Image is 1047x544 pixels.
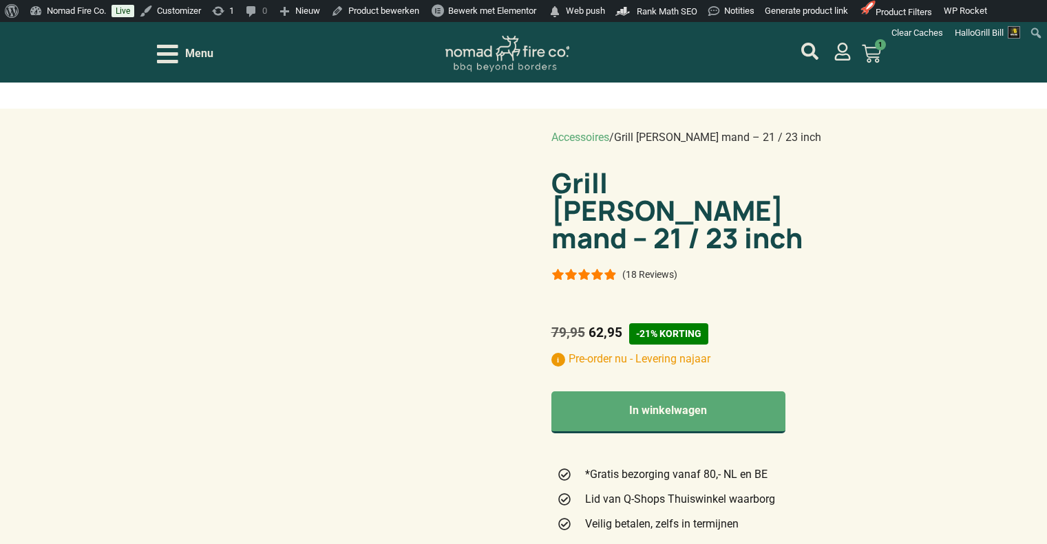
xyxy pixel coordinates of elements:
a: mijn account [801,43,818,60]
a: Veilig betalen, zelfs in termijnen [557,516,825,532]
div: Open/Close Menu [157,42,213,66]
a: mijn account [834,43,852,61]
a: *Gratis bezorging vanaf 80,- NL en BE [557,466,825,483]
span: -21% korting [629,323,708,345]
p: (18 Reviews) [622,269,677,280]
span: Grill [PERSON_NAME] mand – 21 / 23 inch [614,131,821,144]
nav: breadcrumbs [551,129,831,146]
span: Rank Math SEO [637,6,697,17]
span: *Gratis bezorging vanaf 80,- NL en BE [582,466,768,483]
span: / [609,131,614,144]
a: 1 [845,36,898,72]
p: Pre-order nu - Levering najaar [551,351,831,367]
img: Avatar of Grill Bill [1008,26,1020,39]
h1: Grill [PERSON_NAME] mand – 21 / 23 inch [551,169,831,252]
span: Grill Bill [975,28,1004,38]
a: Accessoires [551,131,609,144]
span:  [548,2,562,21]
a: Live [112,5,134,17]
a: Hallo [950,22,1026,44]
img: Nomad Logo [445,36,569,72]
span: Menu [185,45,213,62]
div: Clear Caches [885,22,950,44]
span: Lid van Q-Shops Thuiswinkel waarborg [582,491,775,508]
a: Lid van Q-Shops Thuiswinkel waarborg [557,491,825,508]
span: Veilig betalen, zelfs in termijnen [582,516,739,532]
button: In winkelwagen [551,391,786,433]
span: Bewerk met Elementor [448,6,536,16]
span: 1 [875,39,886,50]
